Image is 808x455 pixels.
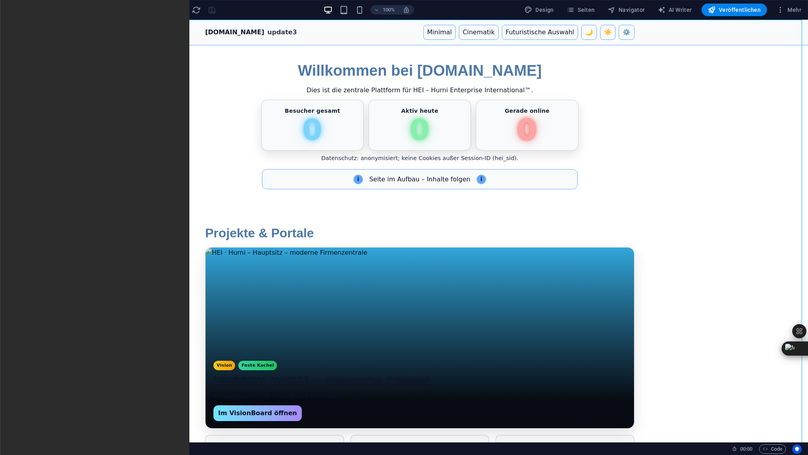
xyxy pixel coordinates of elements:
[708,6,761,14] span: Veröffentlichen
[563,4,598,16] button: Seiten
[524,6,554,14] span: Design
[608,6,645,14] span: Navigator
[521,4,557,16] button: Design
[403,6,410,13] i: Bei Größenänderung Zoomstufe automatisch an das gewählte Gerät anpassen.
[763,444,782,454] span: Code
[658,6,692,14] span: AI Writer
[701,4,767,16] button: Veröffentlichen
[567,6,595,14] span: Seiten
[604,4,648,16] button: Navigator
[776,6,801,14] span: Mehr
[370,5,398,15] button: 100%
[521,4,557,16] div: Design (Strg+Alt+Y)
[192,6,201,15] i: Seite neu laden
[732,444,753,454] h6: Session-Zeit
[773,4,804,16] button: Mehr
[740,444,752,454] span: 00 00
[759,444,786,454] button: Code
[191,5,201,15] button: reload
[382,5,395,15] h6: 100%
[792,444,802,454] button: Usercentrics
[655,4,695,16] button: AI Writer
[746,446,747,452] span: :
